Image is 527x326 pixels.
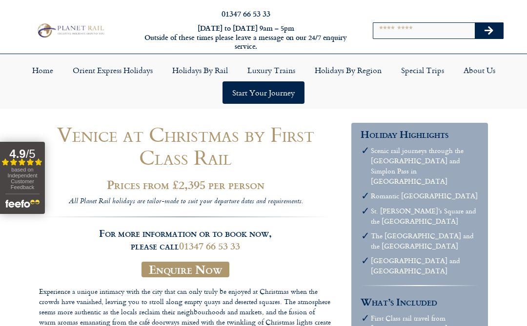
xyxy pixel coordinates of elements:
[22,59,63,81] a: Home
[63,59,162,81] a: Orient Express Holidays
[5,59,522,104] nav: Menu
[305,59,391,81] a: Holidays by Region
[162,59,238,81] a: Holidays by Rail
[35,22,106,39] img: Planet Rail Train Holidays Logo
[475,23,503,38] button: Search
[454,59,505,81] a: About Us
[39,123,332,169] h1: Venice at Christmas by First Class Rail
[371,191,479,201] li: Romantic [GEOGRAPHIC_DATA]
[143,24,349,51] h6: [DATE] to [DATE] 9am – 5pm Outside of these times please leave a message on our 24/7 enquiry serv...
[391,59,454,81] a: Special Trips
[222,8,270,19] a: 01347 66 53 33
[371,255,479,276] li: [GEOGRAPHIC_DATA] and [GEOGRAPHIC_DATA]
[69,196,303,208] i: All Planet Rail holidays are tailor-made to suit your departure dates and requirements.
[39,216,332,252] h3: For more information or to book now, please call
[371,145,479,186] li: Scenic rail journeys through the [GEOGRAPHIC_DATA] and Simplon Pass in [GEOGRAPHIC_DATA]
[371,206,479,226] li: St. [PERSON_NAME]’s Square and the [GEOGRAPHIC_DATA]
[179,238,240,253] a: 01347 66 53 33
[223,81,304,104] a: Start your Journey
[39,178,332,191] h2: Prices from £2,395 per person
[238,59,305,81] a: Luxury Trains
[361,295,479,308] h3: What’s Included
[371,230,479,251] li: The [GEOGRAPHIC_DATA] and the [GEOGRAPHIC_DATA]
[361,128,479,141] h3: Holiday Highlights
[142,262,229,277] a: Enquire Now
